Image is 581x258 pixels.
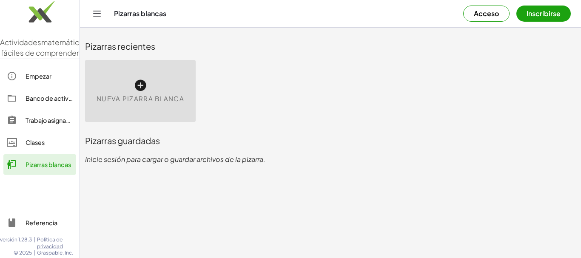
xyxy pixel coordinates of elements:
[97,94,184,102] font: Nueva pizarra blanca
[3,154,76,175] a: Pizarras blancas
[85,41,155,51] font: Pizarras recientes
[463,6,510,22] button: Acceso
[26,72,51,80] font: Empezar
[3,110,76,130] a: Trabajo asignado
[3,132,76,153] a: Clases
[37,236,63,249] font: Política de privacidad
[34,236,35,243] font: |
[474,9,499,18] font: Acceso
[26,94,88,102] font: Banco de actividades
[37,236,80,249] a: Política de privacidad
[26,139,45,146] font: Clases
[516,6,571,22] button: Inscribirse
[34,249,35,256] font: |
[90,7,104,20] button: Cambiar navegación
[85,155,265,164] font: Inicie sesión para cargar o guardar archivos de la pizarra.
[3,213,76,233] a: Referencia
[26,161,71,168] font: Pizarras blancas
[85,135,160,146] font: Pizarras guardadas
[3,88,76,108] a: Banco de actividades
[26,219,57,227] font: Referencia
[26,116,74,124] font: Trabajo asignado
[527,9,561,18] font: Inscribirse
[3,66,76,86] a: Empezar
[37,249,73,256] font: Graspable, Inc.
[14,249,32,256] font: © 2025
[1,37,88,58] font: matemáticas fáciles de comprender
